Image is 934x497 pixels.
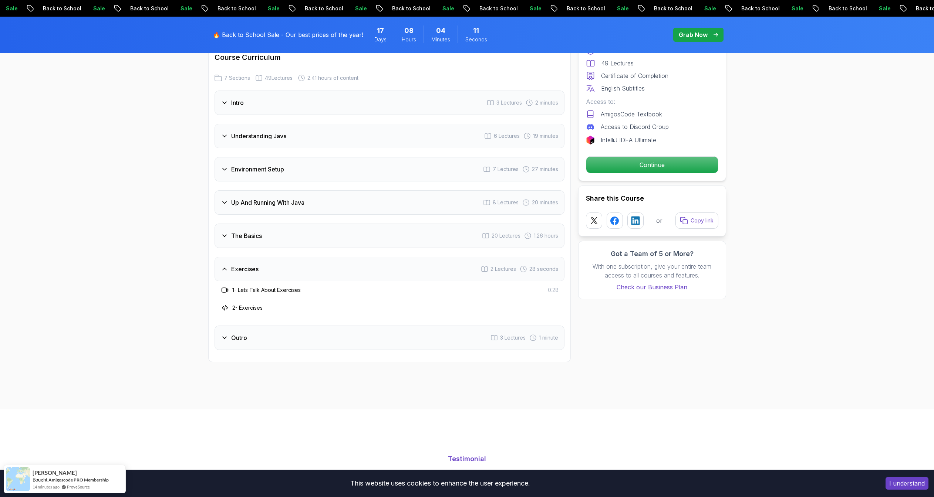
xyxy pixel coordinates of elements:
[33,477,48,483] span: Bought
[586,283,718,292] a: Check our Business Plan
[586,157,718,173] p: Continue
[33,5,83,12] p: Back to School
[601,136,656,144] p: IntelliJ IDEA Ultimate
[249,469,685,483] h2: Real Stories, Real Success
[215,157,564,181] button: Environment Setup7 Lectures 27 minutes
[496,99,522,106] span: 3 Lectures
[6,475,874,491] div: This website uses cookies to enhance the user experience.
[213,30,363,39] p: 🔥 Back to School Sale - Our best prices of the year!
[215,52,564,62] h2: Course Curriculum
[224,74,250,82] span: 7 Sections
[171,5,194,12] p: Sale
[520,5,543,12] p: Sale
[601,71,668,80] p: Certificate of Completion
[494,132,520,140] span: 6 Lectures
[473,25,479,36] span: 11 Seconds
[465,36,487,43] span: Seconds
[215,91,564,115] button: Intro3 Lectures 2 minutes
[691,217,714,224] p: Copy link
[48,477,109,483] a: Amigoscode PRO Membership
[886,477,928,490] button: Accept cookies
[529,265,558,273] span: 28 seconds
[586,97,718,106] p: Access to:
[231,132,287,140] h3: Understanding Java
[679,30,708,39] p: Grab Now
[601,84,645,93] p: English Subtitles
[231,333,247,342] h3: Outro
[819,5,869,12] p: Back to School
[307,74,358,82] span: 2.41 hours of content
[534,232,558,239] span: 1.26 hours
[258,5,281,12] p: Sale
[532,199,558,206] span: 20 minutes
[656,216,662,225] p: or
[33,484,60,490] span: 14 minutes ago
[548,286,559,294] span: 0:28
[231,265,259,273] h3: Exercises
[532,166,558,173] span: 27 minutes
[557,5,607,12] p: Back to School
[231,198,304,207] h3: Up And Running With Java
[731,5,782,12] p: Back to School
[601,59,634,68] p: 49 Lectures
[533,132,558,140] span: 19 minutes
[539,334,558,341] span: 1 minute
[586,156,718,173] button: Continue
[586,136,595,144] img: jetbrains logo
[265,74,293,82] span: 49 Lectures
[382,5,432,12] p: Back to School
[215,224,564,248] button: The Basics20 Lectures 1.26 hours
[490,265,516,273] span: 2 Lectures
[33,470,77,476] span: [PERSON_NAME]
[6,467,30,491] img: provesource social proof notification image
[345,5,369,12] p: Sale
[535,99,558,106] span: 2 minutes
[436,25,445,36] span: 4 Minutes
[232,304,263,312] h3: 2 - Exercises
[67,484,90,490] a: ProveSource
[208,5,258,12] p: Back to School
[431,36,450,43] span: Minutes
[249,454,685,464] p: Testimonial
[232,286,301,294] h3: 1 - Lets Talk About Exercises
[601,110,662,119] p: AmigosCode Textbook
[377,25,384,36] span: 17 Days
[402,36,416,43] span: Hours
[869,5,893,12] p: Sale
[374,36,387,43] span: Days
[492,232,520,239] span: 20 Lectures
[493,166,519,173] span: 7 Lectures
[675,212,718,229] button: Copy link
[782,5,805,12] p: Sale
[432,5,456,12] p: Sale
[601,122,669,131] p: Access to Discord Group
[644,5,694,12] p: Back to School
[404,25,414,36] span: 8 Hours
[694,5,718,12] p: Sale
[586,262,718,280] p: With one subscription, give your entire team access to all courses and features.
[586,249,718,259] h3: Got a Team of 5 or More?
[469,5,520,12] p: Back to School
[215,257,564,281] button: Exercises2 Lectures 28 seconds
[493,199,519,206] span: 8 Lectures
[231,98,244,107] h3: Intro
[120,5,171,12] p: Back to School
[215,124,564,148] button: Understanding Java6 Lectures 19 minutes
[295,5,345,12] p: Back to School
[500,334,526,341] span: 3 Lectures
[231,231,262,240] h3: The Basics
[83,5,107,12] p: Sale
[586,193,718,204] h2: Share this Course
[231,165,284,174] h3: Environment Setup
[607,5,631,12] p: Sale
[215,326,564,350] button: Outro3 Lectures 1 minute
[215,190,564,215] button: Up And Running With Java8 Lectures 20 minutes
